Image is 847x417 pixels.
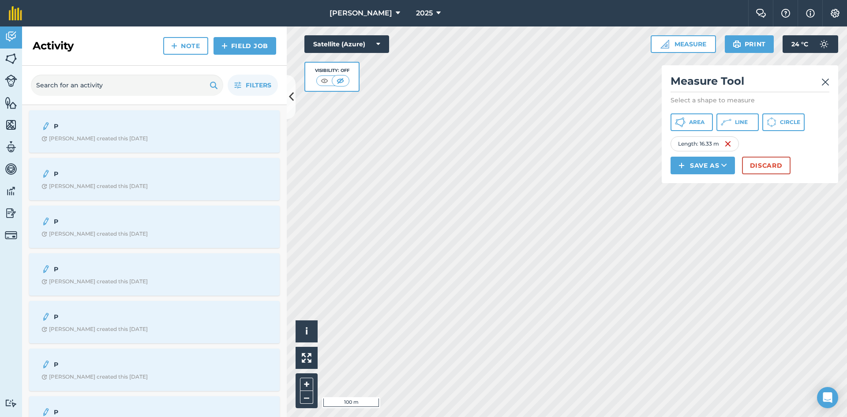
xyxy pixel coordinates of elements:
button: 24 °C [783,35,838,53]
span: Area [689,119,705,126]
strong: P [54,169,194,179]
button: Discard [742,157,791,174]
img: svg+xml;base64,PD94bWwgdmVyc2lvbj0iMS4wIiBlbmNvZGluZz0idXRmLTgiPz4KPCEtLSBHZW5lcmF0b3I6IEFkb2JlIE... [5,207,17,220]
a: Note [163,37,208,55]
button: Save as [671,157,735,174]
div: [PERSON_NAME] created this [DATE] [41,135,148,142]
div: Length : 16.33 m [671,136,739,151]
button: Filters [228,75,278,96]
img: Clock with arrow pointing clockwise [41,279,47,285]
img: svg+xml;base64,PD94bWwgdmVyc2lvbj0iMS4wIiBlbmNvZGluZz0idXRmLTgiPz4KPCEtLSBHZW5lcmF0b3I6IEFkb2JlIE... [5,184,17,198]
img: svg+xml;base64,PHN2ZyB4bWxucz0iaHR0cDovL3d3dy53My5vcmcvMjAwMC9zdmciIHdpZHRoPSI1MCIgaGVpZ2h0PSI0MC... [319,76,330,85]
button: Print [725,35,774,53]
button: Line [716,113,759,131]
img: Clock with arrow pointing clockwise [41,374,47,380]
img: svg+xml;base64,PHN2ZyB4bWxucz0iaHR0cDovL3d3dy53My5vcmcvMjAwMC9zdmciIHdpZHRoPSIxNCIgaGVpZ2h0PSIyNC... [221,41,228,51]
strong: P [54,217,194,226]
img: svg+xml;base64,PD94bWwgdmVyc2lvbj0iMS4wIiBlbmNvZGluZz0idXRmLTgiPz4KPCEtLSBHZW5lcmF0b3I6IEFkb2JlIE... [5,162,17,176]
img: Two speech bubbles overlapping with the left bubble in the forefront [756,9,766,18]
a: PClock with arrow pointing clockwise[PERSON_NAME] created this [DATE] [34,116,274,147]
a: PClock with arrow pointing clockwise[PERSON_NAME] created this [DATE] [34,259,274,290]
img: svg+xml;base64,PD94bWwgdmVyc2lvbj0iMS4wIiBlbmNvZGluZz0idXRmLTgiPz4KPCEtLSBHZW5lcmF0b3I6IEFkb2JlIE... [41,312,50,322]
h2: Measure Tool [671,74,829,92]
button: Area [671,113,713,131]
img: svg+xml;base64,PD94bWwgdmVyc2lvbj0iMS4wIiBlbmNvZGluZz0idXRmLTgiPz4KPCEtLSBHZW5lcmF0b3I6IEFkb2JlIE... [5,140,17,154]
span: 24 ° C [791,35,808,53]
img: svg+xml;base64,PD94bWwgdmVyc2lvbj0iMS4wIiBlbmNvZGluZz0idXRmLTgiPz4KPCEtLSBHZW5lcmF0b3I6IEFkb2JlIE... [5,399,17,407]
img: svg+xml;base64,PHN2ZyB4bWxucz0iaHR0cDovL3d3dy53My5vcmcvMjAwMC9zdmciIHdpZHRoPSIxNyIgaGVpZ2h0PSIxNy... [806,8,815,19]
strong: P [54,264,194,274]
img: svg+xml;base64,PD94bWwgdmVyc2lvbj0iMS4wIiBlbmNvZGluZz0idXRmLTgiPz4KPCEtLSBHZW5lcmF0b3I6IEFkb2JlIE... [41,359,50,370]
a: PClock with arrow pointing clockwise[PERSON_NAME] created this [DATE] [34,354,274,386]
button: – [300,391,313,404]
strong: P [54,121,194,131]
button: Circle [762,113,805,131]
div: [PERSON_NAME] created this [DATE] [41,373,148,380]
img: svg+xml;base64,PHN2ZyB4bWxucz0iaHR0cDovL3d3dy53My5vcmcvMjAwMC9zdmciIHdpZHRoPSI1MCIgaGVpZ2h0PSI0MC... [335,76,346,85]
img: A cog icon [830,9,840,18]
img: svg+xml;base64,PD94bWwgdmVyc2lvbj0iMS4wIiBlbmNvZGluZz0idXRmLTgiPz4KPCEtLSBHZW5lcmF0b3I6IEFkb2JlIE... [815,35,833,53]
img: Four arrows, one pointing top left, one top right, one bottom right and the last bottom left [302,353,311,363]
a: PClock with arrow pointing clockwise[PERSON_NAME] created this [DATE] [34,163,274,195]
span: 2025 [416,8,433,19]
strong: P [54,312,194,322]
div: [PERSON_NAME] created this [DATE] [41,326,148,333]
img: Clock with arrow pointing clockwise [41,231,47,237]
span: Filters [246,80,271,90]
button: Measure [651,35,716,53]
img: A question mark icon [780,9,791,18]
img: svg+xml;base64,PHN2ZyB4bWxucz0iaHR0cDovL3d3dy53My5vcmcvMjAwMC9zdmciIHdpZHRoPSIxNCIgaGVpZ2h0PSIyNC... [171,41,177,51]
div: [PERSON_NAME] created this [DATE] [41,230,148,237]
div: Open Intercom Messenger [817,387,838,408]
img: Clock with arrow pointing clockwise [41,327,47,332]
img: svg+xml;base64,PHN2ZyB4bWxucz0iaHR0cDovL3d3dy53My5vcmcvMjAwMC9zdmciIHdpZHRoPSIxNiIgaGVpZ2h0PSIyNC... [724,139,731,149]
img: svg+xml;base64,PHN2ZyB4bWxucz0iaHR0cDovL3d3dy53My5vcmcvMjAwMC9zdmciIHdpZHRoPSI1NiIgaGVpZ2h0PSI2MC... [5,118,17,131]
a: PClock with arrow pointing clockwise[PERSON_NAME] created this [DATE] [34,211,274,243]
div: [PERSON_NAME] created this [DATE] [41,278,148,285]
strong: P [54,360,194,369]
h2: Activity [33,39,74,53]
strong: P [54,407,194,417]
div: [PERSON_NAME] created this [DATE] [41,183,148,190]
img: svg+xml;base64,PHN2ZyB4bWxucz0iaHR0cDovL3d3dy53My5vcmcvMjAwMC9zdmciIHdpZHRoPSIyMiIgaGVpZ2h0PSIzMC... [821,77,829,87]
input: Search for an activity [31,75,223,96]
span: [PERSON_NAME] [330,8,392,19]
img: fieldmargin Logo [9,6,22,20]
img: Clock with arrow pointing clockwise [41,184,47,189]
span: Line [735,119,748,126]
button: i [296,320,318,342]
a: Field Job [214,37,276,55]
img: svg+xml;base64,PHN2ZyB4bWxucz0iaHR0cDovL3d3dy53My5vcmcvMjAwMC9zdmciIHdpZHRoPSI1NiIgaGVpZ2h0PSI2MC... [5,52,17,65]
img: svg+xml;base64,PHN2ZyB4bWxucz0iaHR0cDovL3d3dy53My5vcmcvMjAwMC9zdmciIHdpZHRoPSIxOSIgaGVpZ2h0PSIyNC... [210,80,218,90]
a: PClock with arrow pointing clockwise[PERSON_NAME] created this [DATE] [34,306,274,338]
img: svg+xml;base64,PD94bWwgdmVyc2lvbj0iMS4wIiBlbmNvZGluZz0idXRmLTgiPz4KPCEtLSBHZW5lcmF0b3I6IEFkb2JlIE... [5,229,17,241]
button: Satellite (Azure) [304,35,389,53]
button: + [300,378,313,391]
img: svg+xml;base64,PD94bWwgdmVyc2lvbj0iMS4wIiBlbmNvZGluZz0idXRmLTgiPz4KPCEtLSBHZW5lcmF0b3I6IEFkb2JlIE... [41,121,50,131]
img: svg+xml;base64,PD94bWwgdmVyc2lvbj0iMS4wIiBlbmNvZGluZz0idXRmLTgiPz4KPCEtLSBHZW5lcmF0b3I6IEFkb2JlIE... [41,264,50,274]
img: svg+xml;base64,PD94bWwgdmVyc2lvbj0iMS4wIiBlbmNvZGluZz0idXRmLTgiPz4KPCEtLSBHZW5lcmF0b3I6IEFkb2JlIE... [5,75,17,87]
img: svg+xml;base64,PHN2ZyB4bWxucz0iaHR0cDovL3d3dy53My5vcmcvMjAwMC9zdmciIHdpZHRoPSI1NiIgaGVpZ2h0PSI2MC... [5,96,17,109]
p: Select a shape to measure [671,96,829,105]
img: Clock with arrow pointing clockwise [41,136,47,142]
img: svg+xml;base64,PD94bWwgdmVyc2lvbj0iMS4wIiBlbmNvZGluZz0idXRmLTgiPz4KPCEtLSBHZW5lcmF0b3I6IEFkb2JlIE... [41,169,50,179]
img: svg+xml;base64,PHN2ZyB4bWxucz0iaHR0cDovL3d3dy53My5vcmcvMjAwMC9zdmciIHdpZHRoPSIxOSIgaGVpZ2h0PSIyNC... [733,39,741,49]
img: Ruler icon [660,40,669,49]
span: i [305,326,308,337]
img: svg+xml;base64,PD94bWwgdmVyc2lvbj0iMS4wIiBlbmNvZGluZz0idXRmLTgiPz4KPCEtLSBHZW5lcmF0b3I6IEFkb2JlIE... [5,30,17,43]
img: svg+xml;base64,PHN2ZyB4bWxucz0iaHR0cDovL3d3dy53My5vcmcvMjAwMC9zdmciIHdpZHRoPSIxNCIgaGVpZ2h0PSIyNC... [678,160,685,171]
img: svg+xml;base64,PD94bWwgdmVyc2lvbj0iMS4wIiBlbmNvZGluZz0idXRmLTgiPz4KPCEtLSBHZW5lcmF0b3I6IEFkb2JlIE... [41,216,50,227]
span: Circle [780,119,800,126]
div: Visibility: Off [315,67,349,74]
